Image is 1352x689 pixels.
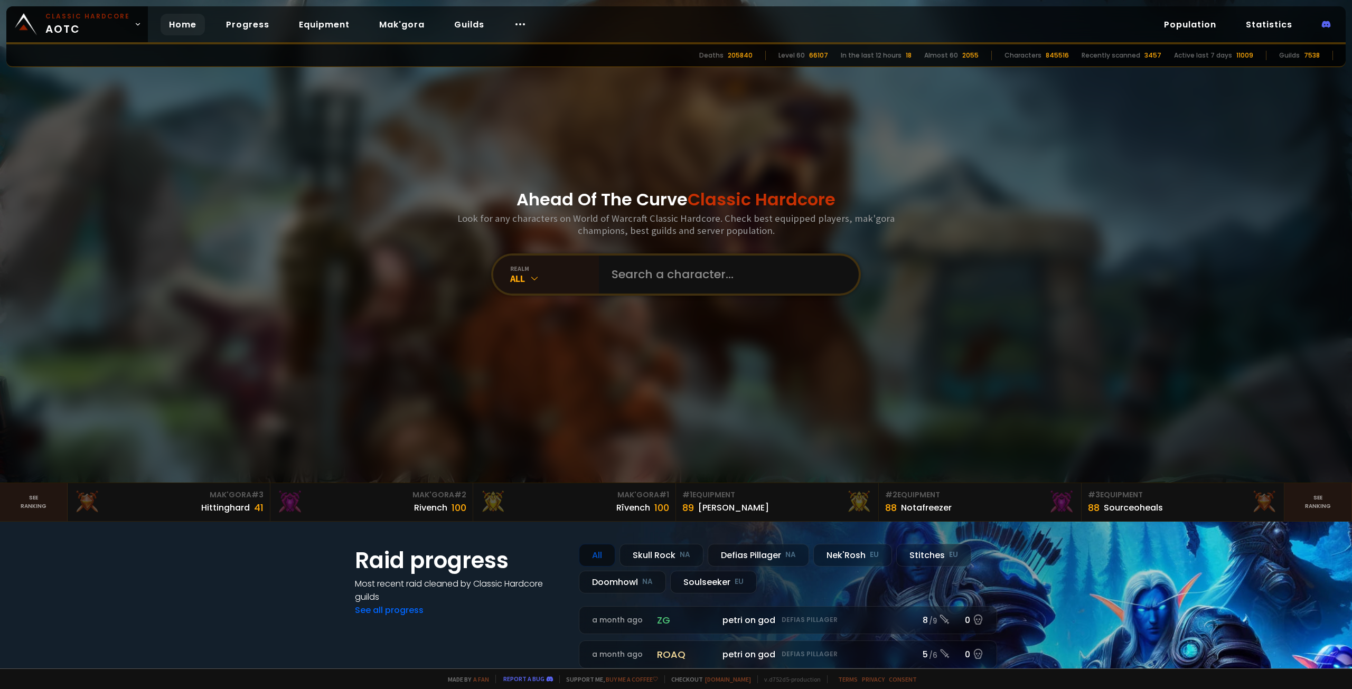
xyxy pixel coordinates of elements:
div: Equipment [1088,489,1278,501]
div: 41 [254,501,264,515]
a: #1Equipment89[PERSON_NAME] [676,483,879,521]
h1: Raid progress [355,544,566,577]
a: Equipment [290,14,358,35]
div: 11009 [1236,51,1253,60]
div: 2055 [962,51,979,60]
div: 845516 [1046,51,1069,60]
div: Equipment [682,489,872,501]
a: Seeranking [1284,483,1352,521]
div: 89 [682,501,694,515]
a: Guilds [446,14,493,35]
div: Deaths [699,51,724,60]
div: Mak'Gora [480,489,669,501]
div: [PERSON_NAME] [698,501,769,514]
small: NA [680,550,690,560]
div: Defias Pillager [708,544,809,567]
div: Mak'Gora [74,489,264,501]
div: In the last 12 hours [841,51,902,60]
small: NA [642,577,653,587]
div: 205840 [728,51,753,60]
a: [DOMAIN_NAME] [705,675,751,683]
a: Mak'Gora#3Hittinghard41 [68,483,270,521]
div: Recently scanned [1082,51,1140,60]
a: Privacy [862,675,885,683]
span: AOTC [45,12,130,37]
a: a fan [473,675,489,683]
h4: Most recent raid cleaned by Classic Hardcore guilds [355,577,566,603]
div: Doomhowl [579,571,666,593]
div: Level 60 [778,51,805,60]
span: Checkout [664,675,751,683]
a: a month agoroaqpetri on godDefias Pillager5 /60 [579,640,997,668]
div: Characters [1004,51,1041,60]
input: Search a character... [605,256,846,294]
div: Sourceoheals [1104,501,1163,514]
div: 66107 [809,51,828,60]
span: # 3 [251,489,264,500]
span: # 2 [454,489,466,500]
h1: Ahead Of The Curve [517,187,835,212]
a: Mak'Gora#1Rîvench100 [473,483,676,521]
a: Mak'gora [371,14,433,35]
div: All [510,272,599,285]
div: Equipment [885,489,1075,501]
div: 100 [654,501,669,515]
span: # 3 [1088,489,1100,500]
div: Nek'Rosh [813,544,892,567]
small: EU [735,577,744,587]
div: All [579,544,615,567]
a: Progress [218,14,278,35]
div: Hittinghard [201,501,250,514]
a: a month agozgpetri on godDefias Pillager8 /90 [579,606,997,634]
a: #3Equipment88Sourceoheals [1082,483,1284,521]
a: See all progress [355,604,424,616]
small: EU [870,550,879,560]
div: realm [510,265,599,272]
div: Active last 7 days [1174,51,1232,60]
a: #2Equipment88Notafreezer [879,483,1082,521]
span: Made by [442,675,489,683]
div: 18 [906,51,912,60]
small: Classic Hardcore [45,12,130,21]
div: 88 [885,501,897,515]
div: 3457 [1144,51,1161,60]
span: v. d752d5 - production [757,675,821,683]
a: Terms [838,675,858,683]
div: Notafreezer [901,501,952,514]
span: # 2 [885,489,897,500]
a: Classic HardcoreAOTC [6,6,148,42]
a: Statistics [1237,14,1301,35]
small: NA [785,550,796,560]
div: 7538 [1304,51,1320,60]
span: # 1 [659,489,669,500]
div: Skull Rock [619,544,703,567]
div: Mak'Gora [277,489,466,501]
a: Buy me a coffee [606,675,658,683]
div: Rivench [414,501,447,514]
span: Classic Hardcore [688,187,835,211]
div: 100 [452,501,466,515]
div: Almost 60 [924,51,958,60]
div: Stitches [896,544,971,567]
div: Guilds [1279,51,1300,60]
div: 88 [1088,501,1100,515]
span: Support me, [559,675,658,683]
small: EU [949,550,958,560]
span: # 1 [682,489,692,500]
a: Population [1156,14,1225,35]
div: Rîvench [616,501,650,514]
div: Soulseeker [670,571,757,593]
h3: Look for any characters on World of Warcraft Classic Hardcore. Check best equipped players, mak'g... [453,212,899,237]
a: Report a bug [503,675,544,683]
a: Consent [889,675,917,683]
a: Home [161,14,205,35]
a: Mak'Gora#2Rivench100 [270,483,473,521]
